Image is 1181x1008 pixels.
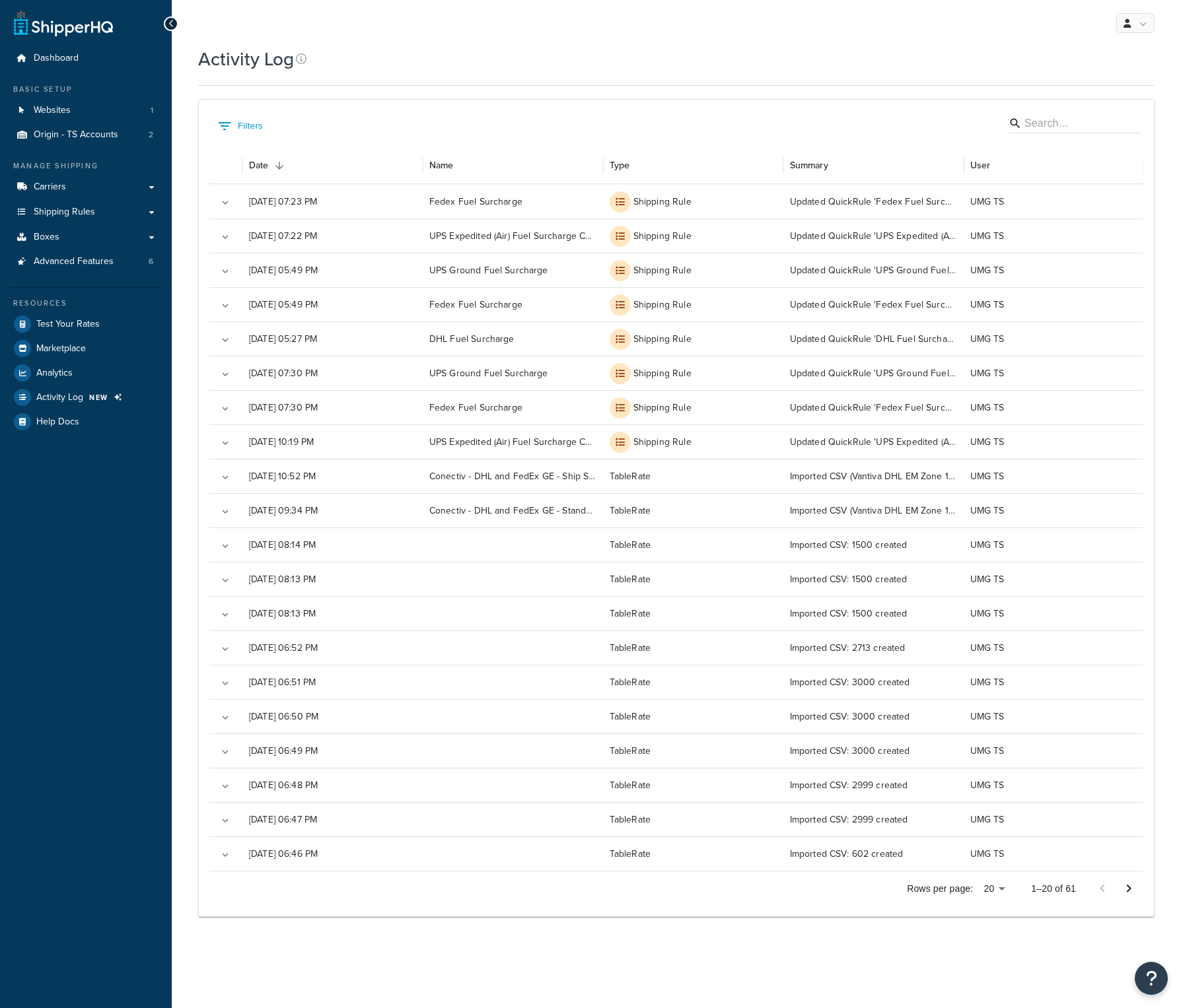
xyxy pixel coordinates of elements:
[34,232,59,243] span: Boxes
[783,768,964,802] div: Imported CSV: 2999 created
[242,527,423,562] div: [DATE] 08:14 PM
[216,708,234,727] button: Expand
[603,699,783,733] div: TableRate
[964,390,1144,424] div: UMG TS
[783,218,964,253] div: Updated QuickRule 'UPS Expedited (Air) Fuel Surcharge Collection': By a Percentage
[423,287,603,321] div: Fedex Fuel Surcharge
[149,129,153,141] span: 2
[216,537,234,555] button: Expand
[423,184,603,218] div: Fedex Fuel Surcharge
[783,665,964,699] div: Imported CSV: 3000 created
[907,882,973,895] p: Rows per page:
[603,630,783,665] div: TableRate
[10,200,162,224] a: Shipping Rules
[216,193,234,212] button: Expand
[633,195,692,209] p: Shipping Rule
[149,256,153,267] span: 6
[964,321,1144,356] div: UMG TS
[1116,875,1142,902] button: Go to next page
[216,502,234,521] button: Expand
[10,123,162,147] li: Origins
[603,836,783,871] div: TableRate
[633,436,692,449] p: Shipping Rule
[10,250,162,274] a: Advanced Features 6
[964,630,1144,665] div: UMG TS
[783,253,964,287] div: Updated QuickRule 'UPS Ground Fuel Surcharge': By a Percentage
[216,846,234,864] button: Expand
[216,811,234,830] button: Expand
[610,158,630,172] div: Type
[198,46,294,72] h1: Activity Log
[242,459,423,493] div: [DATE] 10:52 PM
[10,250,162,274] li: Advanced Features
[242,184,423,218] div: [DATE] 07:23 PM
[783,836,964,871] div: Imported CSV: 602 created
[964,699,1144,733] div: UMG TS
[783,802,964,836] div: Imported CSV: 2999 created
[216,296,234,315] button: Expand
[964,802,1144,836] div: UMG TS
[216,674,234,692] button: Expand
[783,733,964,768] div: Imported CSV: 3000 created
[10,46,162,71] a: Dashboard
[10,298,162,309] div: Resources
[633,298,692,312] p: Shipping Rule
[423,253,603,287] div: UPS Ground Fuel Surcharge
[10,361,162,385] a: Analytics
[10,386,162,409] a: Activity Log NEW
[249,158,269,172] div: Date
[633,264,692,277] p: Shipping Rule
[10,225,162,250] li: Boxes
[633,367,692,380] p: Shipping Rule
[34,256,114,267] span: Advanced Features
[603,527,783,562] div: TableRate
[10,123,162,147] a: Origin - TS Accounts 2
[36,319,100,330] span: Test Your Rates
[242,356,423,390] div: [DATE] 07:30 PM
[1031,882,1076,895] p: 1–20 of 61
[242,630,423,665] div: [DATE] 06:52 PM
[216,434,234,452] button: Expand
[36,417,79,428] span: Help Docs
[242,218,423,253] div: [DATE] 07:22 PM
[964,184,1144,218] div: UMG TS
[270,156,289,175] button: Sort
[34,53,79,64] span: Dashboard
[10,175,162,199] a: Carriers
[242,321,423,356] div: [DATE] 05:27 PM
[34,129,118,141] span: Origin - TS Accounts
[978,879,1010,898] div: 20
[783,321,964,356] div: Updated QuickRule 'DHL Fuel Surcharge': By a Flat Rate
[964,253,1144,287] div: UMG TS
[34,207,95,218] span: Shipping Rules
[603,802,783,836] div: TableRate
[10,98,162,123] li: Websites
[10,337,162,360] li: Marketplace
[964,424,1144,459] div: UMG TS
[783,287,964,321] div: Updated QuickRule 'Fedex Fuel Surcharge': By a Percentage
[964,459,1144,493] div: UMG TS
[242,596,423,630] div: [DATE] 08:13 PM
[603,562,783,596] div: TableRate
[603,665,783,699] div: TableRate
[36,343,86,354] span: Marketplace
[964,287,1144,321] div: UMG TS
[216,262,234,281] button: Expand
[34,105,71,116] span: Websites
[964,768,1144,802] div: UMG TS
[242,699,423,733] div: [DATE] 06:50 PM
[423,459,603,493] div: Conectiv - DHL and FedEx GE - Ship Separately
[964,665,1144,699] div: UMG TS
[10,410,162,434] a: Help Docs
[783,184,964,218] div: Updated QuickRule 'Fedex Fuel Surcharge': By a Percentage
[783,562,964,596] div: Imported CSV: 1500 created
[242,733,423,768] div: [DATE] 06:49 PM
[964,836,1144,871] div: UMG TS
[783,527,964,562] div: Imported CSV: 1500 created
[216,571,234,589] button: Expand
[10,160,162,172] div: Manage Shipping
[242,802,423,836] div: [DATE] 06:47 PM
